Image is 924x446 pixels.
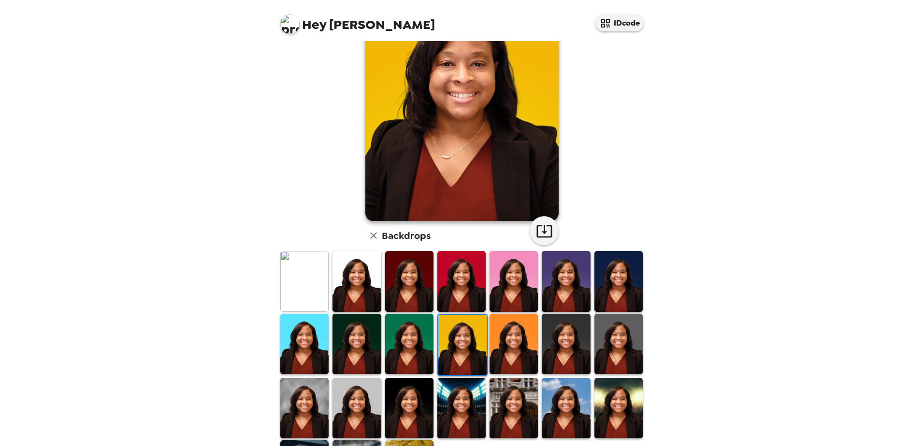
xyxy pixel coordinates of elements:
[595,14,644,31] button: IDcode
[382,228,431,243] h6: Backdrops
[280,14,300,34] img: profile pic
[280,251,329,311] img: Original
[280,10,435,31] span: [PERSON_NAME]
[302,16,326,33] span: Hey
